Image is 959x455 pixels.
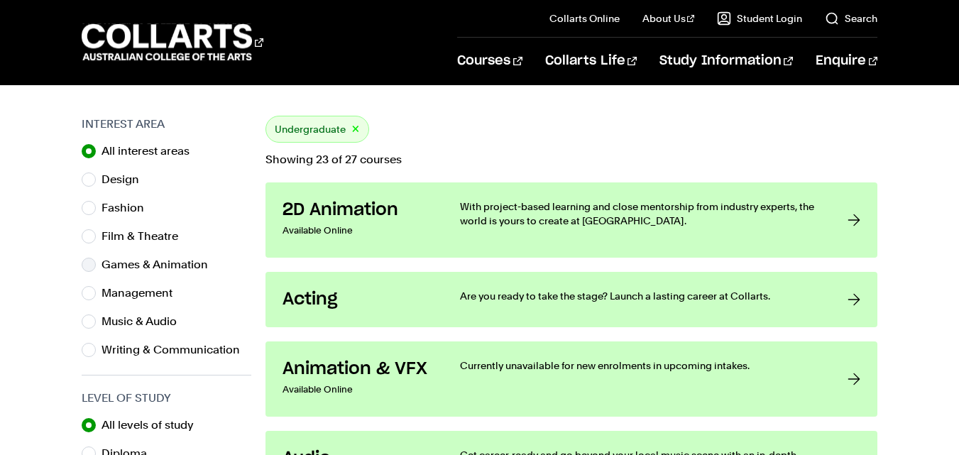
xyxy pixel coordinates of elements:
[265,182,877,258] a: 2D Animation Available Online With project-based learning and close mentorship from industry expe...
[460,199,819,228] p: With project-based learning and close mentorship from industry experts, the world is yours to cre...
[265,154,877,165] p: Showing 23 of 27 courses
[283,221,432,241] p: Available Online
[283,380,432,400] p: Available Online
[457,38,522,84] a: Courses
[825,11,877,26] a: Search
[283,289,432,310] h3: Acting
[82,116,251,133] h3: Interest Area
[659,38,793,84] a: Study Information
[717,11,802,26] a: Student Login
[102,283,184,303] label: Management
[82,22,263,62] div: Go to homepage
[102,340,251,360] label: Writing & Communication
[102,415,205,435] label: All levels of study
[102,198,155,218] label: Fashion
[265,341,877,417] a: Animation & VFX Available Online Currently unavailable for new enrolments in upcoming intakes.
[102,255,219,275] label: Games & Animation
[82,390,251,407] h3: Level of Study
[816,38,877,84] a: Enquire
[283,358,432,380] h3: Animation & VFX
[102,170,150,190] label: Design
[102,312,188,331] label: Music & Audio
[265,272,877,327] a: Acting Are you ready to take the stage? Launch a lasting career at Collarts.
[460,289,819,303] p: Are you ready to take the stage? Launch a lasting career at Collarts.
[549,11,620,26] a: Collarts Online
[102,226,190,246] label: Film & Theatre
[351,121,360,138] button: ×
[460,358,819,373] p: Currently unavailable for new enrolments in upcoming intakes.
[642,11,695,26] a: About Us
[283,199,432,221] h3: 2D Animation
[545,38,637,84] a: Collarts Life
[265,116,369,143] div: Undergraduate
[102,141,201,161] label: All interest areas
